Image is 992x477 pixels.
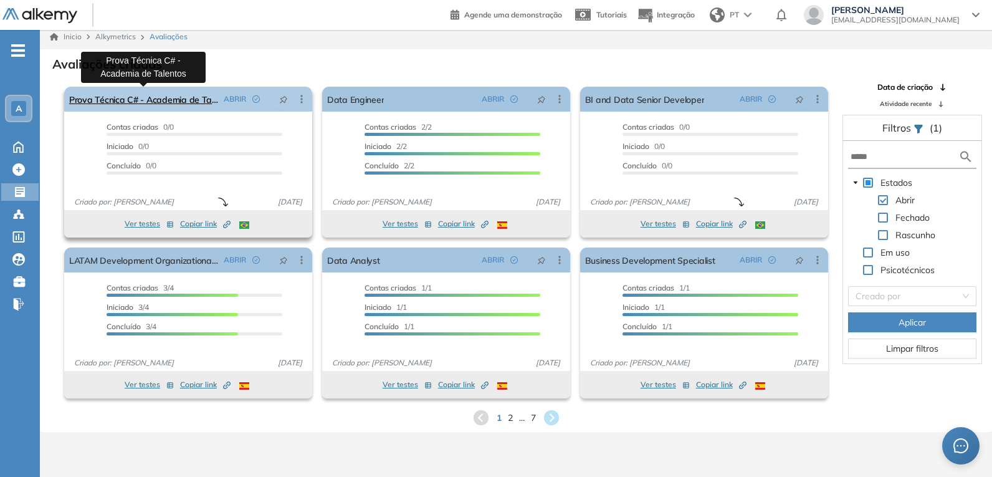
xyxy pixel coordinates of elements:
[365,142,391,151] span: Iniciado
[81,52,206,83] div: Prova Técnica C# - Academia de Talentos
[696,379,746,390] span: Copiar link
[180,377,231,392] button: Copiar link
[497,412,502,425] span: 1
[327,87,384,112] a: Data Engineer
[273,196,307,208] span: [DATE]
[528,250,555,270] button: pushpin
[69,357,179,369] span: Criado por: [PERSON_NAME]
[531,196,565,208] span: [DATE]
[383,216,432,231] button: Ver testes
[252,256,260,264] span: check-circle
[755,382,765,390] img: ESP
[622,322,657,331] span: Concluído
[622,122,690,132] span: 0/0
[519,412,525,425] span: ...
[622,122,674,132] span: Contas criadas
[107,122,174,132] span: 0/0
[622,283,674,292] span: Contas criadas
[740,94,762,105] span: ABRIR
[438,216,489,231] button: Copiar link
[497,221,507,229] img: ESP
[365,302,407,312] span: 1/1
[107,161,156,170] span: 0/0
[180,218,231,229] span: Copiar link
[107,142,133,151] span: Iniciado
[510,256,518,264] span: check-circle
[510,95,518,103] span: check-circle
[848,339,976,359] button: Limpar filtros
[585,248,715,272] a: Business Development Specialist
[239,382,249,390] img: ESP
[657,10,695,19] span: Integração
[279,94,288,104] span: pushpin
[878,175,915,190] span: Estados
[107,142,149,151] span: 0/0
[383,377,432,392] button: Ver testes
[585,357,695,369] span: Criado por: [PERSON_NAME]
[438,218,489,229] span: Copiar link
[768,95,776,103] span: check-circle
[786,250,813,270] button: pushpin
[365,283,416,292] span: Contas criadas
[696,377,746,392] button: Copiar link
[696,218,746,229] span: Copiar link
[365,161,414,170] span: 2/2
[365,142,407,151] span: 2/2
[273,357,307,369] span: [DATE]
[365,283,432,292] span: 1/1
[585,87,705,112] a: BI and Data Senior Developer
[953,438,968,453] span: message
[622,322,672,331] span: 1/1
[107,122,158,132] span: Contas criadas
[795,255,804,265] span: pushpin
[482,94,504,105] span: ABRIR
[789,196,823,208] span: [DATE]
[744,12,751,17] img: arrow
[880,264,935,276] span: Psicotécnicos
[365,122,416,132] span: Contas criadas
[641,216,690,231] button: Ver testes
[451,6,562,21] a: Agende uma demonstração
[95,32,136,41] span: Alkymetrics
[641,377,690,392] button: Ver testes
[637,2,695,29] button: Integração
[622,283,690,292] span: 1/1
[622,302,649,312] span: Iniciado
[180,379,231,390] span: Copiar link
[893,210,932,225] span: Fechado
[365,322,399,331] span: Concluído
[224,254,246,266] span: ABRIR
[852,180,859,186] span: caret-down
[893,193,917,208] span: Abrir
[622,161,672,170] span: 0/0
[696,216,746,231] button: Copiar link
[180,216,231,231] button: Copiar link
[508,412,513,425] span: 2
[125,377,174,392] button: Ver testes
[365,302,391,312] span: Iniciado
[125,216,174,231] button: Ver testes
[150,31,188,42] span: Avaliações
[224,94,246,105] span: ABRIR
[531,357,565,369] span: [DATE]
[730,9,739,21] span: PT
[622,142,649,151] span: Iniciado
[878,245,912,260] span: Em uso
[899,316,926,329] span: Aplicar
[882,122,913,134] span: Filtros
[365,161,399,170] span: Concluído
[69,196,179,208] span: Criado por: [PERSON_NAME]
[107,161,141,170] span: Concluído
[327,357,437,369] span: Criado por: [PERSON_NAME]
[107,283,174,292] span: 3/4
[831,5,960,15] span: [PERSON_NAME]
[958,149,973,165] img: search icon
[50,31,82,42] a: Inicio
[69,87,219,112] a: Prova Técnica C# - Academia de Talentos
[893,228,938,243] span: Rascunho
[107,283,158,292] span: Contas criadas
[482,254,504,266] span: ABRIR
[11,49,25,52] i: -
[52,57,162,72] h3: Avaliações criadas
[2,8,77,24] img: Logotipo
